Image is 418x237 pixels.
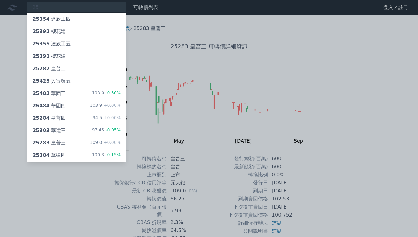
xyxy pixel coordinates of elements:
[32,15,71,23] div: 達欣工四
[32,127,66,134] div: 華建三
[27,75,126,87] a: 25425興富發五
[27,100,126,112] a: 25484華固四 103.9+0.00%
[32,65,66,72] div: 皇普二
[32,53,71,60] div: 櫻花建一
[104,152,121,157] span: -0.15%
[27,124,126,137] a: 25303華建三 97.45-0.05%
[32,53,50,59] span: 25391
[92,90,121,97] div: 103.0
[27,25,126,38] a: 25392櫻花建二
[32,152,66,159] div: 華建四
[93,114,121,122] div: 94.5
[27,137,126,149] a: 25283皇普三 109.0+0.00%
[27,62,126,75] a: 25282皇普二
[32,115,50,121] span: 25284
[27,13,126,25] a: 25354達欣工四
[32,90,66,97] div: 華固三
[92,127,121,134] div: 97.45
[32,139,66,147] div: 皇普三
[32,127,50,133] span: 25303
[104,127,121,132] span: -0.05%
[27,149,126,162] a: 25304華建四 100.3-0.15%
[32,78,50,84] span: 25425
[102,103,121,108] span: +0.00%
[32,28,50,34] span: 25392
[32,102,66,110] div: 華固四
[27,50,126,62] a: 25391櫻花建一
[104,90,121,95] span: -0.50%
[102,140,121,145] span: +0.00%
[90,139,121,147] div: 109.0
[27,112,126,124] a: 25284皇普四 94.5+0.00%
[32,103,50,109] span: 25484
[92,152,121,159] div: 100.3
[32,40,71,48] div: 達欣工五
[27,87,126,100] a: 25483華固三 103.0-0.50%
[32,140,50,146] span: 25283
[32,16,50,22] span: 25354
[32,41,50,47] span: 25355
[32,90,50,96] span: 25483
[32,28,71,35] div: 櫻花建二
[32,66,50,71] span: 25282
[90,102,121,110] div: 103.9
[32,77,71,85] div: 興富發五
[32,152,50,158] span: 25304
[102,115,121,120] span: +0.00%
[32,114,66,122] div: 皇普四
[27,38,126,50] a: 25355達欣工五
